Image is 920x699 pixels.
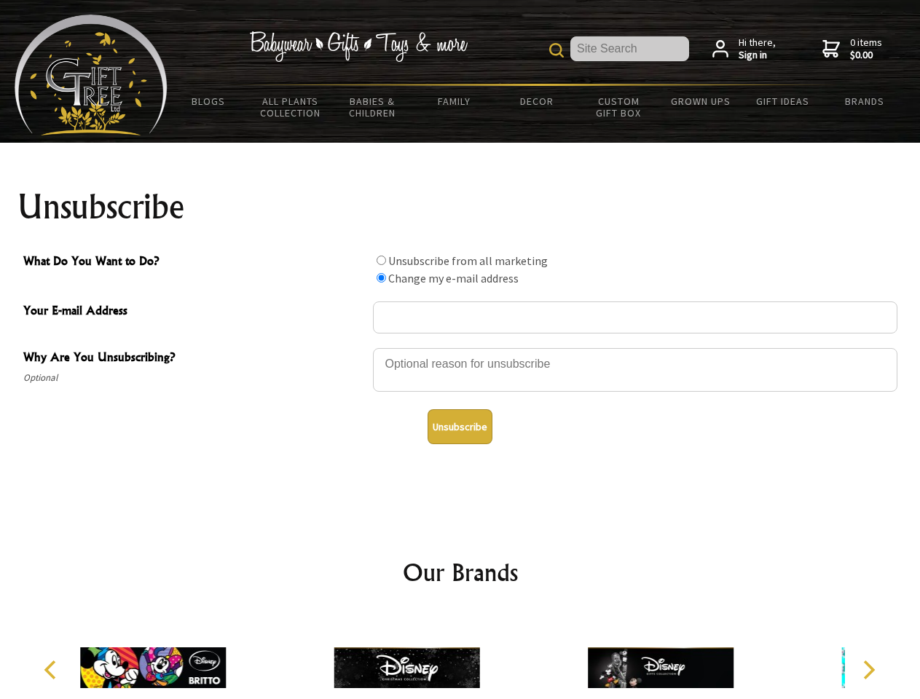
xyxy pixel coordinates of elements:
[373,301,897,333] input: Your E-mail Address
[712,36,776,62] a: Hi there,Sign in
[850,36,882,62] span: 0 items
[822,36,882,62] a: 0 items$0.00
[23,301,366,323] span: Your E-mail Address
[377,273,386,283] input: What Do You Want to Do?
[414,86,496,116] a: Family
[428,409,492,444] button: Unsubscribe
[850,49,882,62] strong: $0.00
[15,15,168,135] img: Babyware - Gifts - Toys and more...
[373,348,897,392] textarea: Why Are You Unsubscribing?
[824,86,906,116] a: Brands
[250,86,332,128] a: All Plants Collection
[739,49,776,62] strong: Sign in
[331,86,414,128] a: Babies & Children
[23,252,366,273] span: What Do You Want to Do?
[549,43,564,58] img: product search
[29,555,892,590] h2: Our Brands
[852,654,884,686] button: Next
[17,189,903,224] h1: Unsubscribe
[388,253,548,268] label: Unsubscribe from all marketing
[168,86,250,116] a: BLOGS
[249,31,468,62] img: Babywear - Gifts - Toys & more
[495,86,578,116] a: Decor
[388,271,519,285] label: Change my e-mail address
[23,369,366,387] span: Optional
[578,86,660,128] a: Custom Gift Box
[23,348,366,369] span: Why Are You Unsubscribing?
[377,256,386,265] input: What Do You Want to Do?
[659,86,742,116] a: Grown Ups
[739,36,776,62] span: Hi there,
[36,654,68,686] button: Previous
[742,86,824,116] a: Gift Ideas
[570,36,689,61] input: Site Search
